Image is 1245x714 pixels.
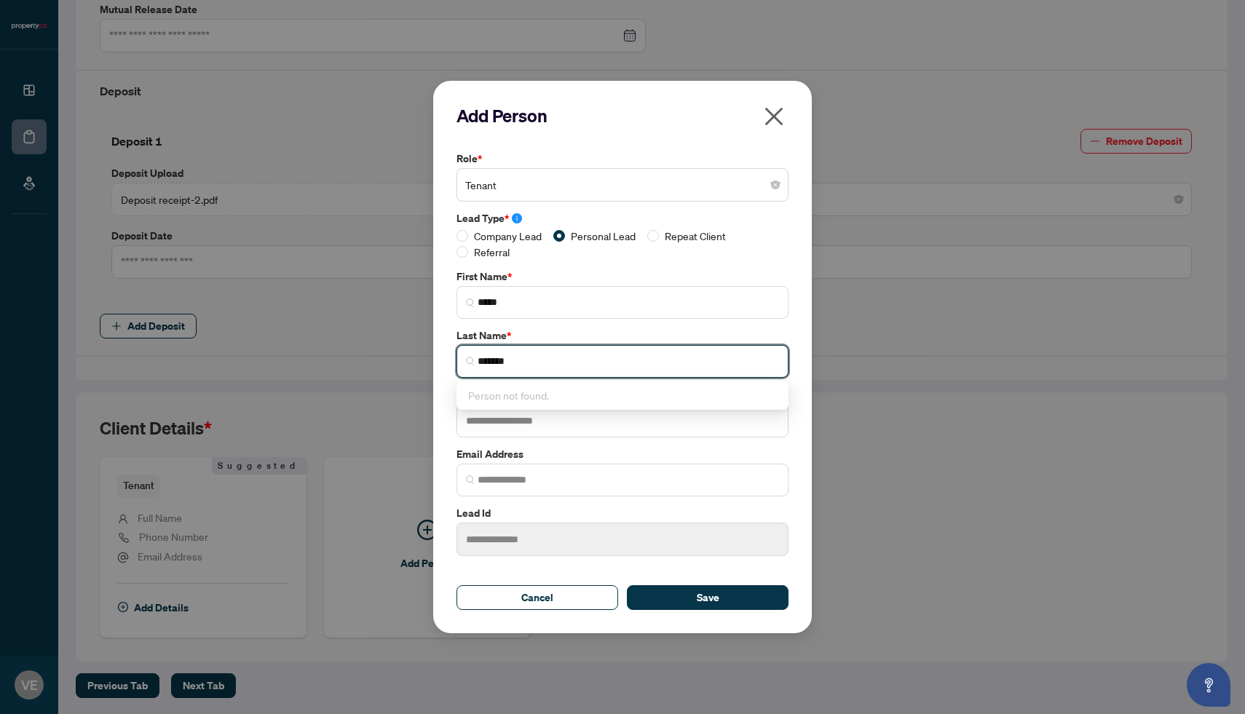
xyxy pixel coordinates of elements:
[468,244,515,260] span: Referral
[456,210,788,226] label: Lead Type
[456,585,618,610] button: Cancel
[771,181,780,189] span: close-circle
[1187,663,1230,707] button: Open asap
[456,151,788,167] label: Role
[466,475,475,484] img: search_icon
[762,105,786,128] span: close
[456,328,788,344] label: Last Name
[565,228,641,244] span: Personal Lead
[659,228,732,244] span: Repeat Client
[465,171,780,199] span: Tenant
[627,585,788,610] button: Save
[456,446,788,462] label: Email Address
[697,586,719,609] span: Save
[456,104,788,127] h2: Add Person
[521,586,553,609] span: Cancel
[466,298,475,307] img: search_icon
[466,357,475,365] img: search_icon
[456,269,788,285] label: First Name
[468,228,548,244] span: Company Lead
[468,389,549,402] span: Person not found.
[512,213,522,223] span: info-circle
[456,505,788,521] label: Lead Id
